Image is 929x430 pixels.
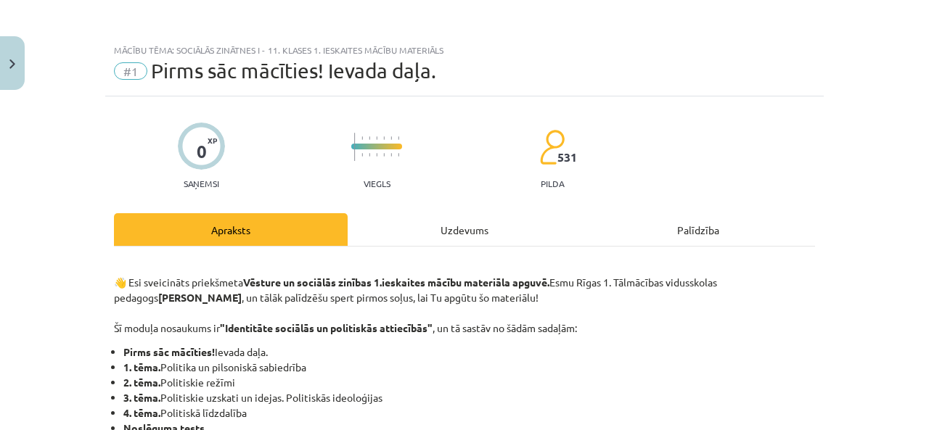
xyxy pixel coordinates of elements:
img: icon-short-line-57e1e144782c952c97e751825c79c345078a6d821885a25fce030b3d8c18986b.svg [361,136,363,140]
img: icon-short-line-57e1e144782c952c97e751825c79c345078a6d821885a25fce030b3d8c18986b.svg [376,153,377,157]
div: Mācību tēma: Sociālās zinātnes i - 11. klases 1. ieskaites mācību materiāls [114,45,815,55]
li: Politiskie režīmi [123,375,815,390]
li: Ievada daļa. [123,344,815,360]
strong: 1. tēma. [123,360,160,373]
img: icon-short-line-57e1e144782c952c97e751825c79c345078a6d821885a25fce030b3d8c18986b.svg [369,153,370,157]
li: Politiskā līdzdalība [123,405,815,421]
img: icon-short-line-57e1e144782c952c97e751825c79c345078a6d821885a25fce030b3d8c18986b.svg [383,136,385,140]
img: icon-short-line-57e1e144782c952c97e751825c79c345078a6d821885a25fce030b3d8c18986b.svg [369,136,370,140]
p: Viegls [364,178,390,189]
img: icon-short-line-57e1e144782c952c97e751825c79c345078a6d821885a25fce030b3d8c18986b.svg [361,153,363,157]
img: icon-short-line-57e1e144782c952c97e751825c79c345078a6d821885a25fce030b3d8c18986b.svg [383,153,385,157]
strong: [PERSON_NAME] [158,291,242,304]
p: 👋 Esi sveicināts priekšmeta Esmu Rīgas 1. Tālmācības vidusskolas pedagogs , un tālāk palīdzēšu sp... [114,260,815,336]
img: icon-short-line-57e1e144782c952c97e751825c79c345078a6d821885a25fce030b3d8c18986b.svg [376,136,377,140]
li: Politika un pilsoniskā sabiedrība [123,360,815,375]
strong: 2. tēma. [123,376,160,389]
strong: Vēsture un sociālās zinības 1.ieskaites mācību materiāla apguvē. [243,276,549,289]
p: pilda [541,178,564,189]
img: icon-short-line-57e1e144782c952c97e751825c79c345078a6d821885a25fce030b3d8c18986b.svg [398,136,399,140]
img: icon-short-line-57e1e144782c952c97e751825c79c345078a6d821885a25fce030b3d8c18986b.svg [398,153,399,157]
img: icon-close-lesson-0947bae3869378f0d4975bcd49f059093ad1ed9edebbc8119c70593378902aed.svg [9,59,15,69]
img: icon-short-line-57e1e144782c952c97e751825c79c345078a6d821885a25fce030b3d8c18986b.svg [390,136,392,140]
div: Apraksts [114,213,348,246]
strong: Pirms sāc mācīties! [123,345,215,358]
li: Politiskie uzskati un idejas. Politiskās ideoloģijas [123,390,815,405]
strong: 4. tēma. [123,406,160,419]
span: XP [208,136,217,144]
strong: 3. tēma. [123,391,160,404]
span: Pirms sāc mācīties! Ievada daļa. [151,59,436,83]
span: #1 [114,62,147,80]
img: icon-long-line-d9ea69661e0d244f92f715978eff75569469978d946b2353a9bb055b3ed8787d.svg [354,133,356,161]
p: Saņemsi [178,178,225,189]
strong: "Identitāte sociālās un politiskās attiecībās" [220,321,433,334]
img: icon-short-line-57e1e144782c952c97e751825c79c345078a6d821885a25fce030b3d8c18986b.svg [390,153,392,157]
div: Palīdzība [581,213,815,246]
span: 531 [557,151,577,164]
div: 0 [197,141,207,162]
img: students-c634bb4e5e11cddfef0936a35e636f08e4e9abd3cc4e673bd6f9a4125e45ecb1.svg [539,129,565,165]
div: Uzdevums [348,213,581,246]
